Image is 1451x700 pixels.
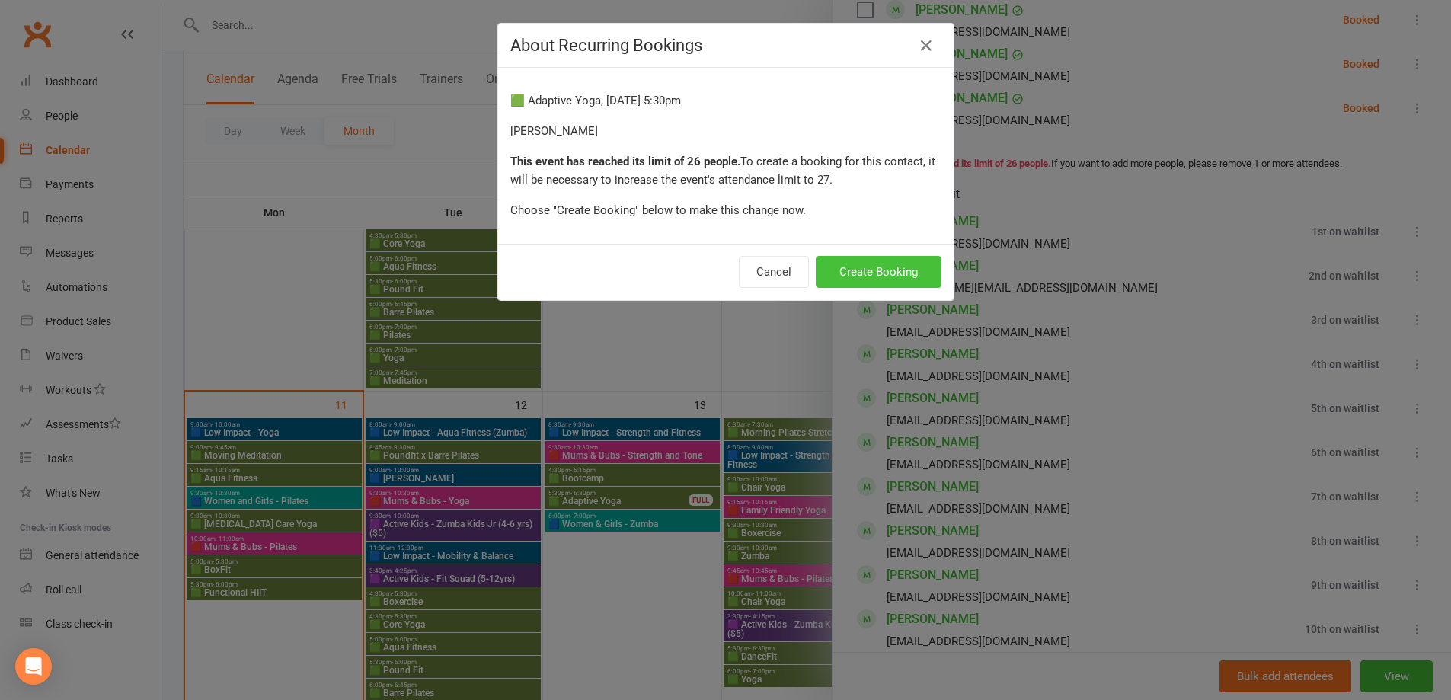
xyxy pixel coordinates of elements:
div: Open Intercom Messenger [15,648,52,685]
span: [PERSON_NAME] [510,124,598,138]
button: Cancel [739,256,809,288]
span: To create a booking for this contact, it will be necessary to increase the event's attendance lim... [510,155,935,187]
strong: This event has reached its limit of 26 people. [510,155,740,168]
span: 🟩 Adaptive Yoga, [DATE] 5:30pm [510,94,681,107]
button: Create Booking [816,256,941,288]
span: Choose "Create Booking" below to make this change now. [510,203,806,217]
button: Close [914,34,938,58]
h4: About Recurring Bookings [510,36,941,55]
